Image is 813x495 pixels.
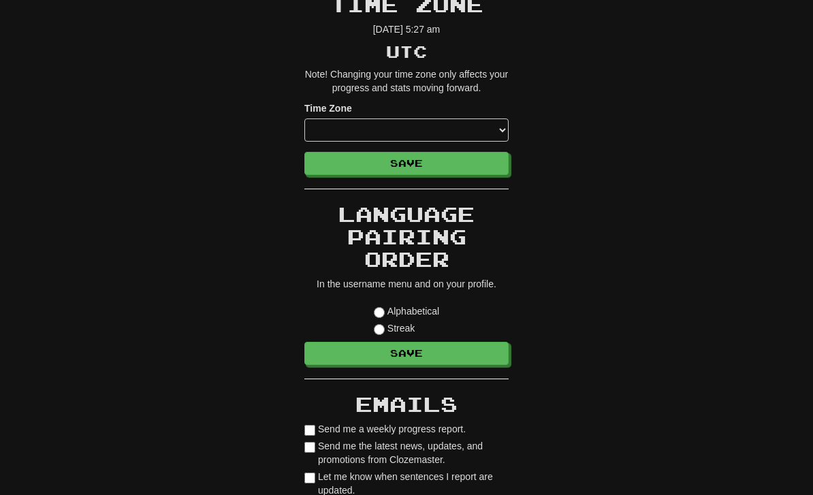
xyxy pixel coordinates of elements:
button: Save [304,153,509,176]
input: Send me the latest news, updates, and promotions from Clozemaster. [304,443,315,453]
p: In the username menu and on your profile. [304,278,509,291]
label: Alphabetical [374,305,439,319]
p: [DATE] 5:27 am [304,23,509,37]
input: Send me a weekly progress report. [304,426,315,436]
label: Time Zone [304,102,352,116]
h2: Emails [304,394,509,416]
button: Save [304,342,509,366]
h3: UTC [304,44,509,61]
p: Note! Changing your time zone only affects your progress and stats moving forward. [304,68,509,95]
label: Send me the latest news, updates, and promotions from Clozemaster. [304,440,509,467]
label: Streak [374,322,415,336]
h2: Language Pairing Order [304,204,509,271]
input: Alphabetical [374,308,385,319]
label: Send me a weekly progress report. [304,423,466,436]
input: Streak [374,325,385,336]
input: Let me know when sentences I report are updated. [304,473,315,484]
